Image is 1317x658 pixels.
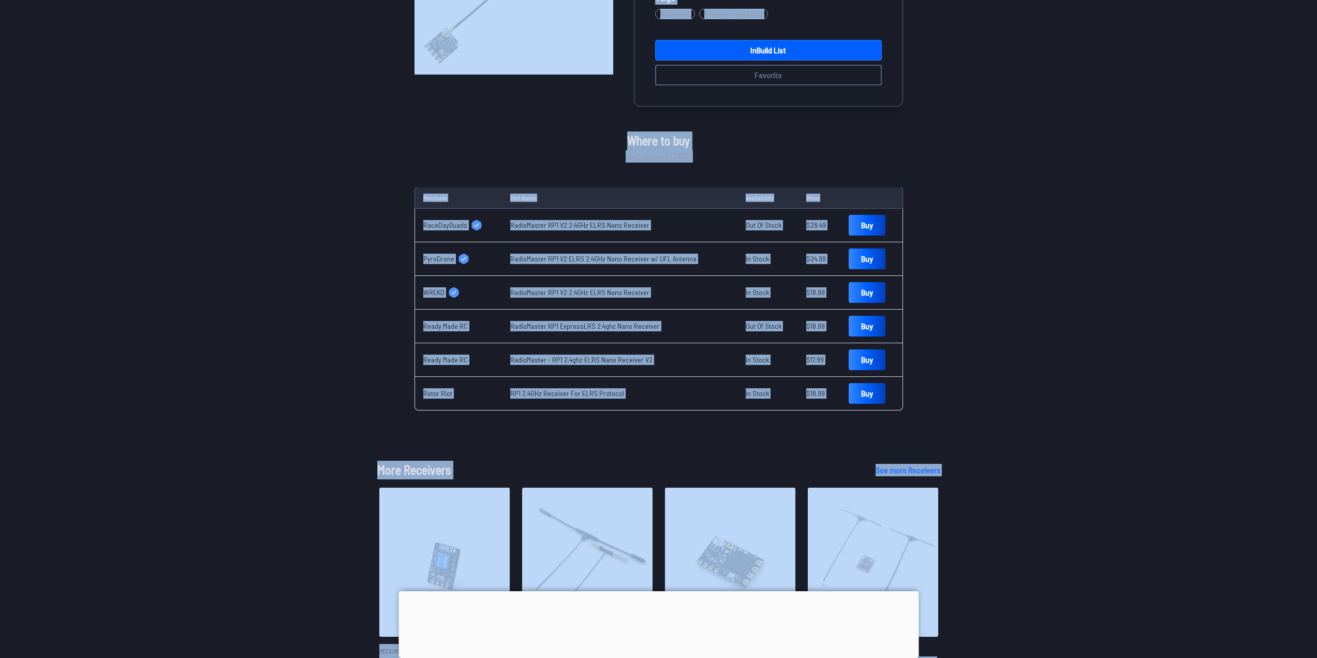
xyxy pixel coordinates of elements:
[655,5,699,23] a: Receivers
[876,464,940,476] a: See more Receivers
[737,276,798,310] td: In Stock
[699,5,772,23] a: Receiver Type:ELRS
[423,355,468,365] span: Ready Made RC
[798,242,840,276] td: $24.99
[655,65,882,85] button: Favorite
[665,488,795,637] img: image
[377,461,859,479] h1: More Receivers
[510,254,697,263] a: RadioMaster RP1 V2 ELRS 2.4GHz Nano Receiver w/ UFL Antenna
[737,343,798,377] td: In Stock
[423,388,452,399] span: Rotor Riot
[423,220,467,230] span: RaceDayQuads
[737,209,798,242] td: Out Of Stock
[849,349,885,370] a: Buy
[423,254,454,264] span: PyroDrone
[510,221,649,229] a: RadioMaster RP1 V2 2.4GHz ELRS Nano Receiver
[423,321,468,331] span: Ready Made RC
[510,288,649,297] a: RadioMaster RP1 V2 2.4GHz ELRS Nano Receiver
[423,388,494,399] a: Rotor Riot
[423,321,494,331] a: Ready Made RC
[737,310,798,343] td: Out Of Stock
[423,287,494,298] a: WREKD
[522,488,653,637] img: image
[502,187,737,209] td: Part Name
[849,215,885,236] a: Buy
[737,377,798,411] td: In Stock
[808,488,938,637] img: image
[510,389,624,398] a: RP1 2.4GHz Receiver For ELRS Protocol
[655,9,695,19] span: Receivers
[379,647,406,654] span: Receivers
[379,488,510,637] img: image
[398,591,919,655] iframe: Advertisement
[798,343,840,377] td: $17.99
[849,383,885,404] a: Buy
[798,276,840,310] td: $18.99
[510,321,660,330] a: RadioMaster RP1 ExpressLRS 2.4ghz Nano Receiver
[849,316,885,337] a: Buy
[737,242,798,276] td: In Stock
[423,220,494,230] a: RaceDayQuads
[423,254,494,264] a: PyroDrone
[798,377,840,411] td: $18.99
[798,187,840,209] td: Price
[627,131,690,150] span: Where to buy
[849,282,885,303] a: Buy
[510,355,653,364] a: RadioMaster - RP1 2.4ghz ELRS Nano Receiver V2
[798,209,840,242] td: $28.49
[423,287,445,298] span: WREKD
[415,187,502,209] td: Merchant
[737,187,798,209] td: Availability
[626,150,691,163] span: Last updated: [DATE]
[655,40,882,61] a: InBuild List
[699,9,768,19] span: Receiver Type : ELRS
[849,248,885,269] a: Buy
[423,355,494,365] a: Ready Made RC
[798,310,840,343] td: $18.99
